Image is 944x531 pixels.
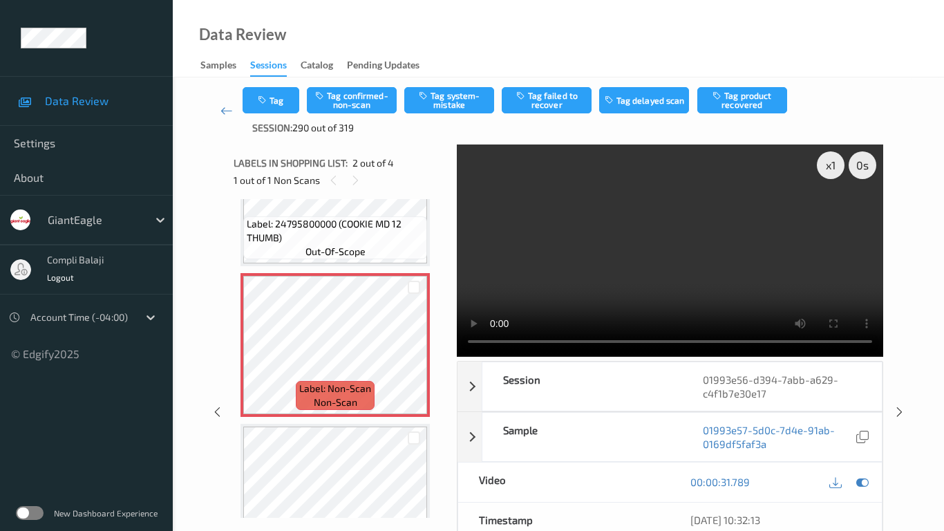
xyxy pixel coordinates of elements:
div: 01993e56-d394-7abb-a629-c4f1b7e30e17 [682,362,882,411]
div: [DATE] 10:32:13 [690,513,861,527]
span: Labels in shopping list: [234,156,348,170]
button: Tag delayed scan [599,87,689,113]
span: Session: [252,121,292,135]
button: Tag [243,87,299,113]
span: Label: Non-Scan [299,382,371,395]
a: Samples [200,56,250,75]
div: Samples [200,58,236,75]
div: Sessions [250,58,287,77]
a: 01993e57-5d0c-7d4e-91ab-0169df5faf3a [703,423,853,451]
a: Pending Updates [347,56,433,75]
div: Data Review [199,28,286,41]
div: Sample [482,413,682,461]
div: Video [458,463,670,502]
a: Sessions [250,56,301,77]
div: Session [482,362,682,411]
button: Tag system-mistake [404,87,494,113]
div: Sample01993e57-5d0c-7d4e-91ab-0169df5faf3a [457,412,882,462]
span: non-scan [314,395,357,409]
span: out-of-scope [305,245,366,259]
button: Tag product recovered [697,87,787,113]
div: 1 out of 1 Non Scans [234,171,447,189]
div: Catalog [301,58,333,75]
button: Tag confirmed-non-scan [307,87,397,113]
span: 2 out of 4 [352,156,394,170]
button: Tag failed to recover [502,87,592,113]
span: Label: 24795800000 (COOKIE MD 12 THUMB) [247,217,424,245]
div: Session01993e56-d394-7abb-a629-c4f1b7e30e17 [457,362,882,411]
span: 290 out of 319 [292,121,354,135]
div: x 1 [817,151,844,179]
a: Catalog [301,56,347,75]
div: Pending Updates [347,58,419,75]
div: 0 s [849,151,876,179]
a: 00:00:31.789 [690,475,750,489]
